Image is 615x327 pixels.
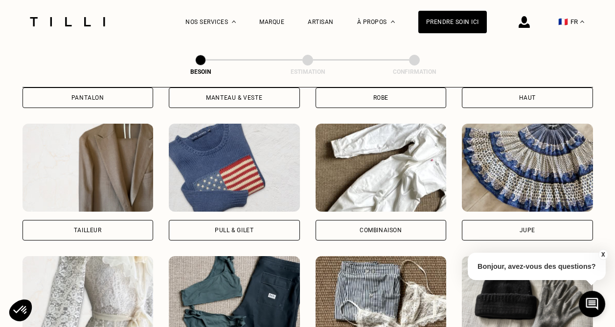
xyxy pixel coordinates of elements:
[259,19,284,25] a: Marque
[520,227,535,233] div: Jupe
[74,227,102,233] div: Tailleur
[23,124,154,212] img: Tilli retouche votre Tailleur
[519,95,536,101] div: Haut
[152,68,250,75] div: Besoin
[316,124,447,212] img: Tilli retouche votre Combinaison
[26,17,109,26] img: Logo du service de couturière Tilli
[169,124,300,212] img: Tilli retouche votre Pull & gilet
[519,16,530,28] img: icône connexion
[206,95,262,101] div: Manteau & Veste
[259,68,357,75] div: Estimation
[391,21,395,23] img: Menu déroulant à propos
[462,124,593,212] img: Tilli retouche votre Jupe
[215,227,253,233] div: Pull & gilet
[580,21,584,23] img: menu déroulant
[308,19,334,25] a: Artisan
[365,68,463,75] div: Confirmation
[360,227,402,233] div: Combinaison
[71,95,104,101] div: Pantalon
[373,95,388,101] div: Robe
[418,11,487,33] a: Prendre soin ici
[468,253,606,280] p: Bonjour, avez-vous des questions?
[558,17,568,26] span: 🇫🇷
[232,21,236,23] img: Menu déroulant
[598,249,608,260] button: X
